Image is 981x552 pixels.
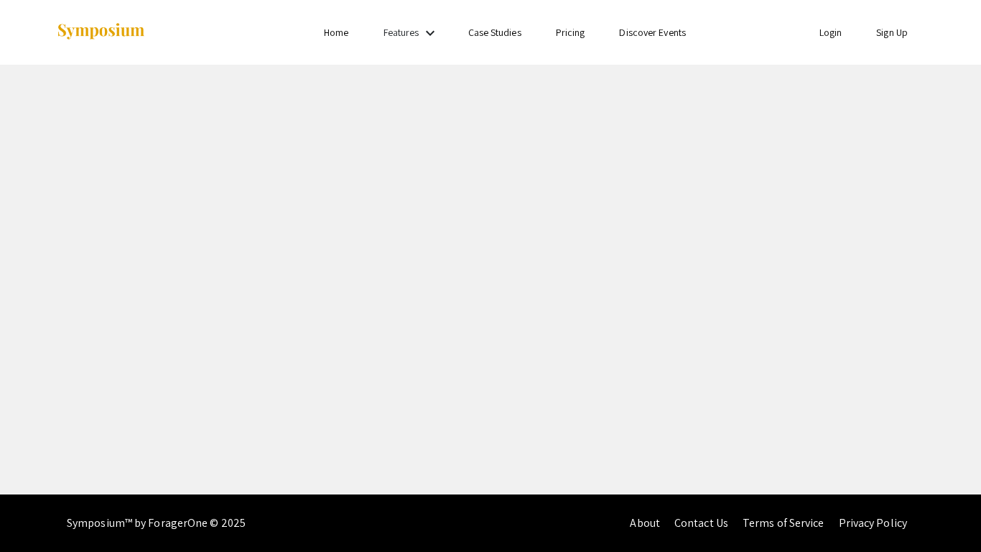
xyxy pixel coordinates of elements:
a: About [630,515,660,530]
a: Login [819,26,842,39]
a: Terms of Service [743,515,824,530]
mat-icon: Expand Features list [422,24,439,42]
a: Privacy Policy [839,515,907,530]
a: Case Studies [468,26,521,39]
a: Features [383,26,419,39]
a: Sign Up [876,26,908,39]
a: Home [324,26,348,39]
a: Contact Us [674,515,728,530]
img: Symposium by ForagerOne [56,22,146,42]
a: Pricing [556,26,585,39]
a: Discover Events [619,26,686,39]
div: Symposium™ by ForagerOne © 2025 [67,494,246,552]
